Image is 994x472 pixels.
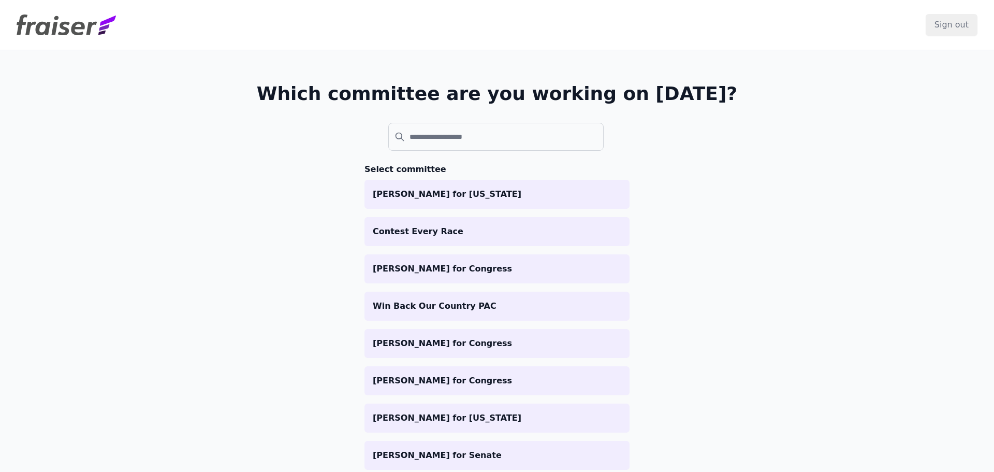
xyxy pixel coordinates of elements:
[373,225,621,238] p: Contest Every Race
[373,188,621,201] p: [PERSON_NAME] for [US_STATE]
[364,292,630,321] a: Win Back Our Country PAC
[373,449,621,462] p: [PERSON_NAME] for Senate
[373,375,621,387] p: [PERSON_NAME] for Congress
[364,329,630,358] a: [PERSON_NAME] for Congress
[373,263,621,275] p: [PERSON_NAME] for Congress
[364,254,630,283] a: [PERSON_NAME] for Congress
[364,217,630,246] a: Contest Every Race
[373,300,621,312] p: Win Back Our Country PAC
[364,404,630,433] a: [PERSON_NAME] for [US_STATE]
[373,337,621,350] p: [PERSON_NAME] for Congress
[364,441,630,470] a: [PERSON_NAME] for Senate
[364,180,630,209] a: [PERSON_NAME] for [US_STATE]
[257,83,738,104] h1: Which committee are you working on [DATE]?
[364,366,630,395] a: [PERSON_NAME] for Congress
[926,14,977,36] input: Sign out
[373,412,621,424] p: [PERSON_NAME] for [US_STATE]
[17,15,116,35] img: Fraiser Logo
[364,163,630,176] h3: Select committee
